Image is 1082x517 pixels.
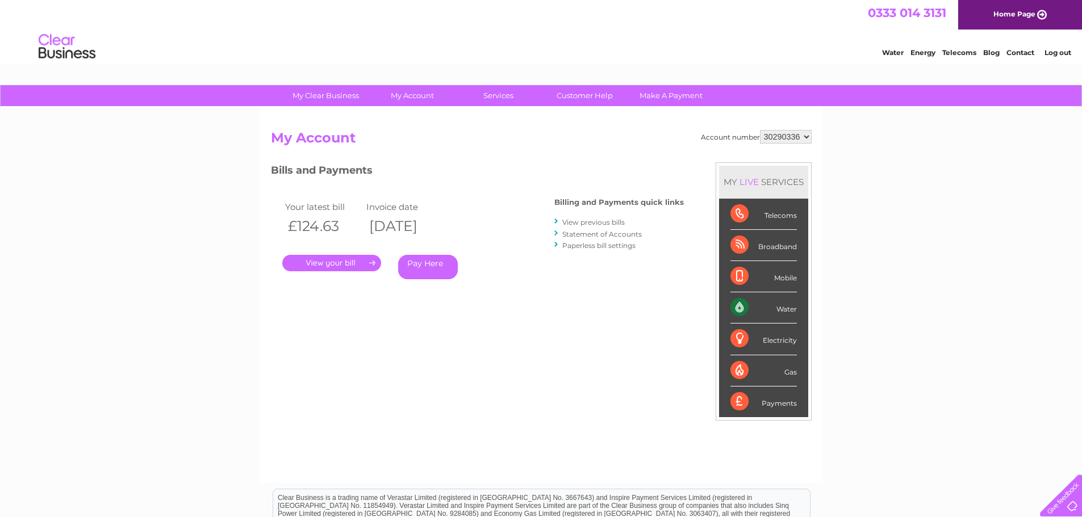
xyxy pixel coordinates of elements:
[1006,48,1034,57] a: Contact
[730,261,797,292] div: Mobile
[730,323,797,355] div: Electricity
[562,230,642,238] a: Statement of Accounts
[38,30,96,64] img: logo.png
[271,130,812,152] h2: My Account
[942,48,976,57] a: Telecoms
[730,230,797,261] div: Broadband
[730,386,797,417] div: Payments
[554,198,684,207] h4: Billing and Payments quick links
[1045,48,1071,57] a: Log out
[730,292,797,323] div: Water
[730,355,797,386] div: Gas
[701,130,812,144] div: Account number
[364,215,445,238] th: [DATE]
[398,255,458,279] a: Pay Here
[868,6,946,20] a: 0333 014 3131
[737,176,761,187] div: LIVE
[562,241,636,250] a: Paperless bill settings
[279,85,373,106] a: My Clear Business
[282,255,381,271] a: .
[983,48,1000,57] a: Blog
[364,199,445,215] td: Invoice date
[282,215,364,238] th: £124.63
[910,48,935,57] a: Energy
[452,85,545,106] a: Services
[271,162,684,182] h3: Bills and Payments
[538,85,632,106] a: Customer Help
[562,218,625,226] a: View previous bills
[273,6,810,55] div: Clear Business is a trading name of Verastar Limited (registered in [GEOGRAPHIC_DATA] No. 3667643...
[719,166,808,198] div: MY SERVICES
[365,85,459,106] a: My Account
[624,85,718,106] a: Make A Payment
[730,199,797,230] div: Telecoms
[282,199,364,215] td: Your latest bill
[882,48,904,57] a: Water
